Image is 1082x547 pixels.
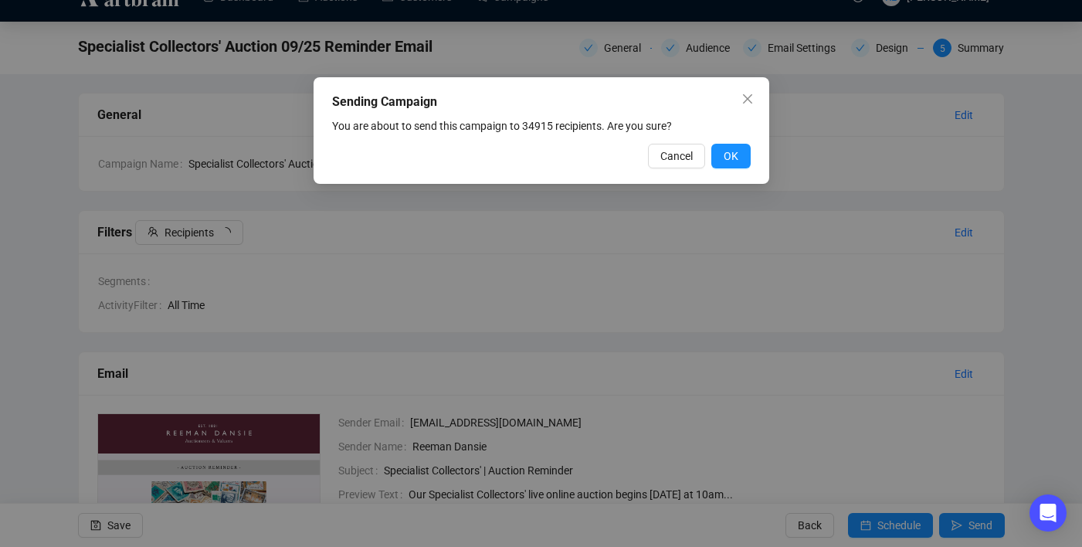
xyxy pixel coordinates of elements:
span: close [741,93,754,105]
span: OK [724,148,738,165]
span: Cancel [660,148,693,165]
div: Sending Campaign [332,93,751,111]
button: Cancel [648,144,705,168]
button: OK [711,144,751,168]
div: You are about to send this campaign to 34915 recipients. Are you sure? [332,117,751,134]
div: Open Intercom Messenger [1029,494,1067,532]
button: Close [735,87,760,111]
